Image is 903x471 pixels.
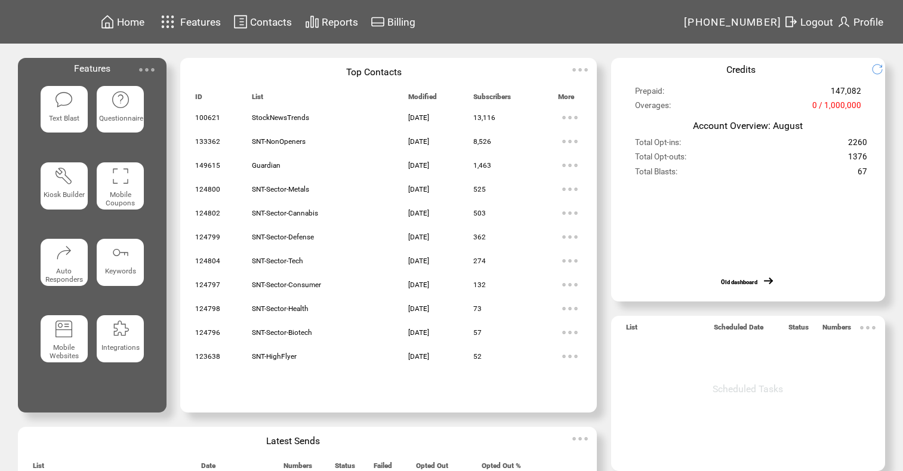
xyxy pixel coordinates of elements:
span: Total Opt-ins: [635,138,681,152]
span: 525 [473,185,486,193]
span: [DATE] [408,137,429,146]
a: Questionnaire [97,86,144,153]
img: integrations.svg [111,319,130,338]
span: Prepaid: [635,87,664,101]
img: contacts.svg [233,14,248,29]
span: [DATE] [408,113,429,122]
span: 100621 [195,113,220,122]
span: 1376 [848,152,867,167]
span: Logout [800,16,833,28]
img: ellypsis.svg [558,177,582,201]
span: Scheduled Tasks [713,383,783,395]
span: Account Overview: August [693,120,803,131]
img: ellypsis.svg [558,153,582,177]
span: Mobile Coupons [106,190,135,207]
span: 2260 [848,138,867,152]
span: 362 [473,233,486,241]
span: 124796 [195,328,220,337]
img: ellypsis.svg [568,58,592,82]
span: Text Blast [49,114,79,122]
span: 124804 [195,257,220,265]
span: 147,082 [831,87,861,101]
img: home.svg [100,14,115,29]
img: ellypsis.svg [568,427,592,451]
img: ellypsis.svg [558,130,582,153]
span: 8,526 [473,137,491,146]
span: 52 [473,352,482,361]
img: mobile-websites.svg [54,319,73,338]
img: ellypsis.svg [558,297,582,321]
span: Keywords [105,267,136,275]
span: [DATE] [408,161,429,170]
span: 132 [473,281,486,289]
span: Billing [387,16,415,28]
img: refresh.png [871,63,892,75]
span: SNT-Sector-Cannabis [252,209,318,217]
span: More [558,93,574,106]
span: 0 / 1,000,000 [812,101,861,115]
span: Reports [322,16,358,28]
span: SNT-Sector-Defense [252,233,314,241]
span: SNT-Sector-Biotech [252,328,312,337]
a: Features [156,10,223,33]
span: Features [180,16,221,28]
span: Profile [853,16,883,28]
span: [DATE] [408,209,429,217]
a: Mobile Websites [41,315,88,382]
span: Integrations [101,343,140,352]
span: 13,116 [473,113,495,122]
a: Text Blast [41,86,88,153]
span: 123638 [195,352,220,361]
span: 503 [473,209,486,217]
span: Auto Responders [45,267,83,284]
img: ellypsis.svg [856,316,880,340]
span: 57 [473,328,482,337]
span: [DATE] [408,185,429,193]
span: [DATE] [408,328,429,337]
a: Billing [369,13,417,31]
span: Modified [408,93,437,106]
span: Credits [726,64,756,75]
img: features.svg [158,12,178,32]
span: [DATE] [408,352,429,361]
span: Kiosk Builder [44,190,85,199]
span: 124802 [195,209,220,217]
span: List [252,93,263,106]
span: 124797 [195,281,220,289]
span: 1,463 [473,161,491,170]
span: [DATE] [408,233,429,241]
a: Profile [835,13,885,31]
span: SNT-Sector-Tech [252,257,303,265]
img: coupons.svg [111,167,130,186]
span: ID [195,93,202,106]
img: ellypsis.svg [558,201,582,225]
span: Subscribers [473,93,511,106]
img: ellypsis.svg [558,273,582,297]
span: SNT-NonOpeners [252,137,306,146]
span: Top Contacts [346,66,402,78]
span: Contacts [250,16,292,28]
span: Mobile Websites [50,343,79,360]
span: 124799 [195,233,220,241]
span: 149615 [195,161,220,170]
img: ellypsis.svg [558,225,582,249]
a: Logout [782,13,835,31]
span: Latest Sends [266,435,320,447]
img: ellypsis.svg [558,321,582,344]
span: [DATE] [408,281,429,289]
img: keywords.svg [111,243,130,262]
span: 67 [858,167,867,181]
img: questionnaire.svg [111,90,130,109]
span: 124800 [195,185,220,193]
span: Numbers [822,323,851,337]
img: ellypsis.svg [558,344,582,368]
span: [DATE] [408,257,429,265]
span: [DATE] [408,304,429,313]
span: 124798 [195,304,220,313]
a: Integrations [97,315,144,382]
a: Home [98,13,146,31]
a: Kiosk Builder [41,162,88,229]
img: exit.svg [784,14,798,29]
img: creidtcard.svg [371,14,385,29]
span: Questionnaire [99,114,143,122]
